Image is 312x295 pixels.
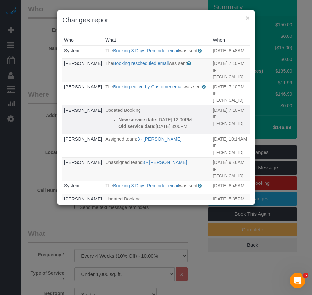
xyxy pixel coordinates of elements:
[211,194,250,223] td: When
[211,158,250,181] td: When
[64,61,102,66] a: [PERSON_NAME]
[105,196,140,202] span: Updated Booking
[62,105,104,134] td: Who
[113,61,169,66] a: Booking rescheduled email
[105,61,113,66] span: The
[211,105,250,134] td: When
[104,82,211,105] td: What
[62,15,250,25] h3: Changes report
[105,183,113,188] span: The
[104,35,211,45] th: What
[213,144,243,155] small: IP: [TECHNICAL_ID]
[118,116,209,123] p: [DATE] 12:00PM
[113,48,179,53] a: Booking 3 Days Reminder email
[213,91,243,103] small: IP: [TECHNICAL_ID]
[64,48,79,53] a: System
[113,84,183,89] a: Booking edited by Customer email
[169,61,187,66] span: was sent
[213,167,243,178] small: IP: [TECHNICAL_ID]
[105,160,142,165] span: Unassigned team:
[211,59,250,82] td: When
[118,123,209,130] p: [DATE] 3:00PM
[184,84,202,89] span: was sent
[118,124,156,129] strong: Old service date:
[104,134,211,158] td: What
[179,48,197,53] span: was sent
[62,82,104,105] td: Who
[104,158,211,181] td: What
[105,108,140,113] span: Updated Booking
[64,196,102,202] a: [PERSON_NAME]
[105,136,137,142] span: Assigned team:
[62,158,104,181] td: Who
[62,134,104,158] td: Who
[105,48,113,53] span: The
[62,59,104,82] td: Who
[64,108,102,113] a: [PERSON_NAME]
[118,117,157,122] strong: New service date:
[105,84,113,89] span: The
[211,181,250,194] td: When
[213,115,243,126] small: IP: [TECHNICAL_ID]
[211,45,250,59] td: When
[64,84,102,89] a: [PERSON_NAME]
[179,183,197,188] span: was sent
[211,82,250,105] td: When
[290,273,305,288] iframe: Intercom live chat
[104,194,211,223] td: What
[104,181,211,194] td: What
[104,59,211,82] td: What
[64,160,102,165] a: [PERSON_NAME]
[64,136,102,142] a: [PERSON_NAME]
[213,68,243,79] small: IP: [TECHNICAL_ID]
[64,183,79,188] a: System
[62,35,104,45] th: Who
[62,181,104,194] td: Who
[142,160,187,165] a: 3 - [PERSON_NAME]
[104,105,211,134] td: What
[137,136,182,142] a: 3 - [PERSON_NAME]
[303,273,308,278] span: 5
[211,35,250,45] th: When
[211,134,250,158] td: When
[113,183,179,188] a: Booking 3 Days Reminder email
[246,14,250,21] button: ×
[57,10,255,205] sui-modal: Changes report
[104,45,211,59] td: What
[62,194,104,223] td: Who
[62,45,104,59] td: Who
